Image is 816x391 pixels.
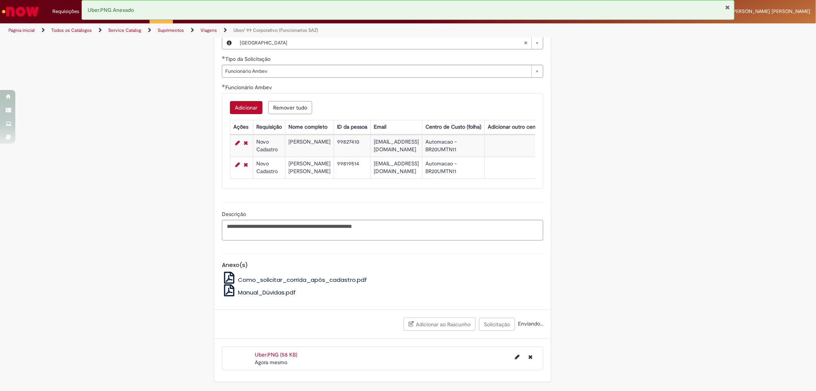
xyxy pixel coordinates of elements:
td: [PERSON_NAME] [PERSON_NAME] [285,157,334,178]
td: 99827410 [334,135,371,157]
td: Automacao - BR20UMTN11 [422,157,485,178]
span: Como_solicitar_corrida_após_cadastro.pdf [238,276,367,284]
button: Remove all rows for Funcionário Ambev [268,101,312,114]
span: Obrigatório Preenchido [222,84,225,87]
span: Requisições [52,8,79,15]
img: ServiceNow [1,4,40,19]
td: Automacao - BR20UMTN11 [422,135,485,157]
th: ID da pessoa [334,120,371,134]
button: Planta, Visualizar este registro Sapucaia do Sul [222,37,236,49]
a: Uber/ 99 Corporativo (Funcionarios SAZ) [233,27,318,33]
abbr: Limpar campo Planta [520,37,531,49]
th: Centro de Custo (folha) [422,120,485,134]
a: Como_solicitar_corrida_após_cadastro.pdf [222,276,367,284]
span: Manual_Dúvidas.pdf [238,288,296,296]
a: Editar Linha 1 [233,138,242,147]
span: Tipo da Solicitação [225,56,272,62]
span: Enviando... [516,320,543,327]
span: Obrigatório Preenchido [222,56,225,59]
a: Remover linha 1 [242,138,250,147]
span: [GEOGRAPHIC_DATA] [240,37,524,49]
a: Viagens [200,27,217,33]
a: Manual_Dúvidas.pdf [222,288,296,296]
th: Nome completo [285,120,334,134]
a: Página inicial [8,27,35,33]
h5: Anexo(s) [222,262,543,268]
button: Excluir Uber.PNG [524,351,537,363]
th: Email [371,120,422,134]
a: Suprimentos [158,27,184,33]
button: Fechar Notificação [725,4,730,10]
ul: Trilhas de página [6,23,538,38]
th: Ações [230,120,253,134]
a: Service Catalog [108,27,141,33]
a: Editar Linha 2 [233,160,242,169]
span: Descrição [222,211,248,218]
button: Editar nome de arquivo Uber.PNG [510,351,524,363]
a: Remover linha 2 [242,160,250,169]
a: Todos os Catálogos [51,27,92,33]
th: Adicionar outro centro de custo (nome) [485,120,586,134]
textarea: Descrição [222,220,543,240]
time: 29/08/2025 08:15:59 [255,359,287,366]
a: Uber.PNG (58 KB) [255,351,297,358]
td: 99819514 [334,157,371,178]
a: [GEOGRAPHIC_DATA]Limpar campo Planta [236,37,543,49]
td: [EMAIL_ADDRESS][DOMAIN_NAME] [371,135,422,157]
span: Agora mesmo [255,359,287,366]
span: Funcionário Ambev [225,84,274,91]
td: Novo Cadastro [253,157,285,178]
td: [EMAIL_ADDRESS][DOMAIN_NAME] [371,157,422,178]
span: [PERSON_NAME] [PERSON_NAME] [731,8,810,15]
td: Novo Cadastro [253,135,285,157]
button: Add a row for Funcionário Ambev [230,101,262,114]
span: Funcionário Ambev [225,65,528,77]
td: [PERSON_NAME] [285,135,334,157]
th: Requisição [253,120,285,134]
span: Uber.PNG Anexado [88,7,134,13]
